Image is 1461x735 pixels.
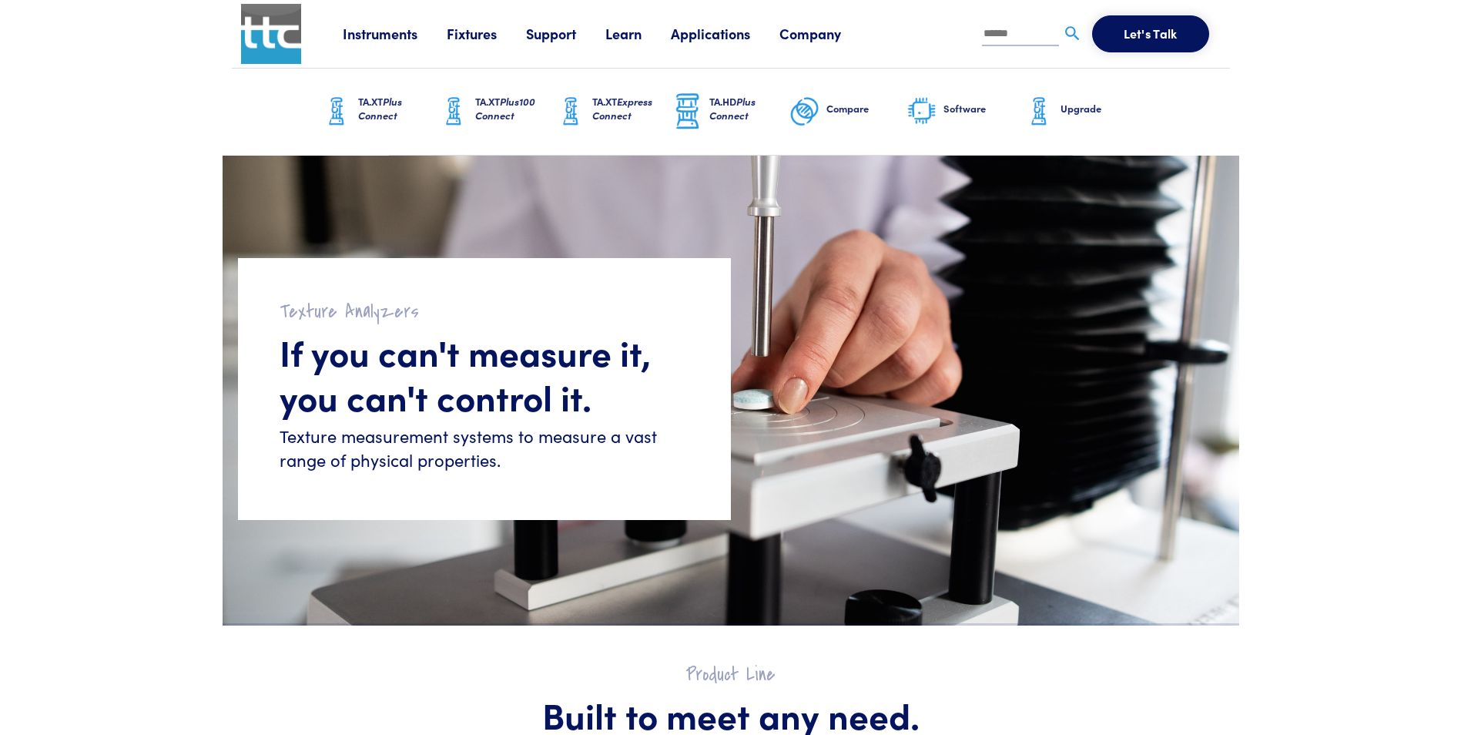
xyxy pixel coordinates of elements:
[358,95,438,123] h6: TA.XT
[672,69,789,155] a: TA.HDPlus Connect
[358,94,402,123] span: Plus Connect
[526,24,605,43] a: Support
[321,92,352,131] img: ta-xt-graphic.png
[321,69,438,155] a: TA.XTPlus Connect
[943,102,1024,116] h6: Software
[343,24,447,43] a: Instruments
[280,330,689,418] h1: If you can't measure it, you can't control it.
[280,300,689,324] h2: Texture Analyzers
[269,663,1193,686] h2: Product Line
[241,4,301,64] img: ttc_logo_1x1_v1.0.png
[438,92,469,131] img: ta-xt-graphic.png
[1024,92,1054,131] img: ta-xt-graphic.png
[671,24,779,43] a: Applications
[447,24,526,43] a: Fixtures
[789,69,906,155] a: Compare
[826,102,906,116] h6: Compare
[709,94,756,123] span: Plus Connect
[906,69,1024,155] a: Software
[605,24,671,43] a: Learn
[789,92,820,131] img: compare-graphic.png
[592,95,672,123] h6: TA.XT
[1092,15,1209,52] button: Let's Talk
[438,69,555,155] a: TA.XTPlus100 Connect
[709,95,789,123] h6: TA.HD
[779,24,870,43] a: Company
[592,94,652,123] span: Express Connect
[555,69,672,155] a: TA.XTExpress Connect
[555,92,586,131] img: ta-xt-graphic.png
[672,92,703,132] img: ta-hd-graphic.png
[280,425,689,472] h6: Texture measurement systems to measure a vast range of physical properties.
[475,94,535,123] span: Plus100 Connect
[475,95,555,123] h6: TA.XT
[906,96,937,128] img: software-graphic.png
[1061,102,1141,116] h6: Upgrade
[1024,69,1141,155] a: Upgrade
